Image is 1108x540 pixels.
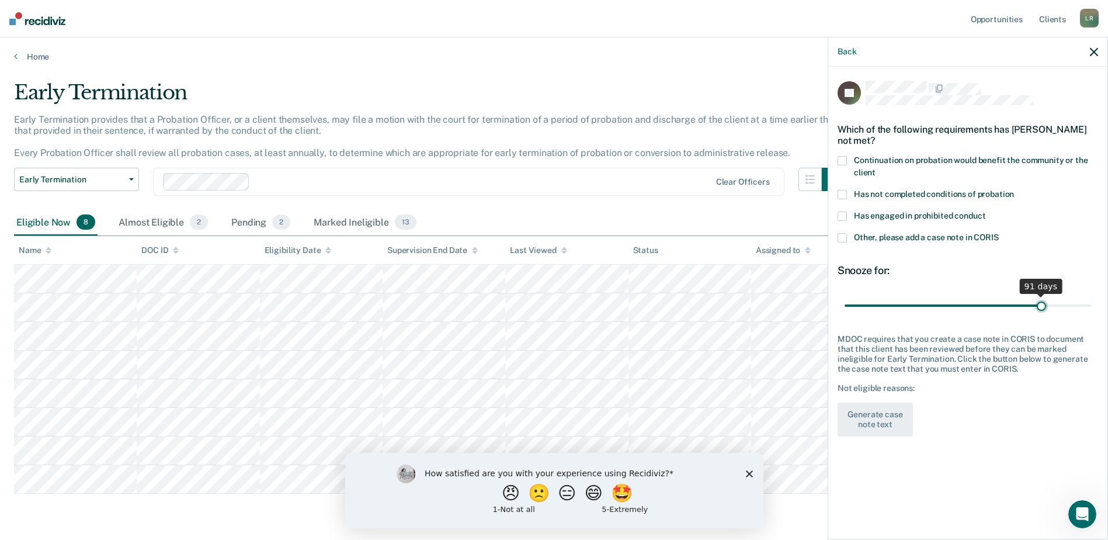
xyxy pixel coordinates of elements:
[9,12,65,25] img: Recidiviz
[141,245,179,255] div: DOC ID
[838,47,856,57] button: Back
[116,210,210,236] div: Almost Eligible
[311,210,418,236] div: Marked Ineligible
[345,453,763,528] iframe: Survey by Kim from Recidiviz
[854,233,999,242] span: Other, please add a case note in CORIS
[854,189,1014,199] span: Has not completed conditions of probation
[838,264,1098,277] div: Snooze for:
[756,245,811,255] div: Assigned to
[838,383,1098,393] div: Not eligible reasons:
[1020,279,1062,294] div: 91 days
[838,115,1098,155] div: Which of the following requirements has [PERSON_NAME] not met?
[77,214,95,230] span: 8
[272,214,290,230] span: 2
[1080,9,1099,27] div: L R
[395,214,416,230] span: 13
[19,245,51,255] div: Name
[854,211,985,220] span: Has engaged in prohibited conduct
[716,177,770,187] div: Clear officers
[1068,500,1096,528] iframe: Intercom live chat
[633,245,658,255] div: Status
[510,245,567,255] div: Last Viewed
[19,175,124,185] span: Early Termination
[838,403,913,437] button: Generate case note text
[14,51,1094,62] a: Home
[838,334,1098,373] div: MDOC requires that you create a case note in CORIS to document that this client has been reviewed...
[854,155,1088,177] span: Continuation on probation would benefit the community or the client
[14,114,839,159] p: Early Termination provides that a Probation Officer, or a client themselves, may file a motion wi...
[14,210,98,236] div: Eligible Now
[190,214,208,230] span: 2
[14,81,845,114] div: Early Termination
[229,210,293,236] div: Pending
[265,245,332,255] div: Eligibility Date
[387,245,478,255] div: Supervision End Date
